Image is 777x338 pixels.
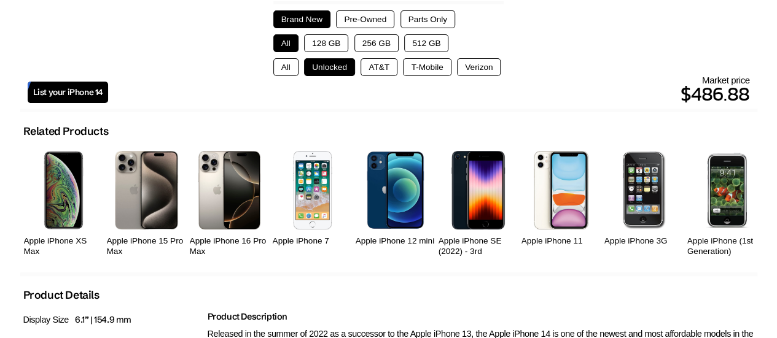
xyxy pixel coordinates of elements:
[108,79,750,109] p: $486.88
[107,144,187,260] a: iPhone 15 Pro Max Apple iPhone 15 Pro Max
[687,236,767,257] h2: Apple iPhone (1st Generation)
[356,236,435,247] h2: Apple iPhone 12 mini
[190,236,270,257] h2: Apple iPhone 16 Pro Max
[28,82,108,103] a: List your iPhone 14
[23,125,109,138] h2: Related Products
[273,10,330,28] button: Brand New
[604,144,684,260] a: iPhone 3G Apple iPhone 3G
[534,151,588,229] img: iPhone 11
[604,236,684,247] h2: Apple iPhone 3G
[451,151,505,229] img: iPhone SE 3rd Gen
[439,236,518,267] h2: Apple iPhone SE (2022) - 3rd Generation
[208,311,754,322] h2: Product Description
[687,144,767,260] a: iPhone (1st Generation) Apple iPhone (1st Generation)
[44,151,83,229] img: iPhone XS Max
[190,144,270,260] a: iPhone 16 Pro Max Apple iPhone 16 Pro Max
[356,144,435,260] a: iPhone 12 mini Apple iPhone 12 mini
[23,311,201,329] p: Display Size
[23,288,100,302] h2: Product Details
[361,58,397,76] button: AT&T
[622,151,666,229] img: iPhone 3G
[304,58,355,76] button: Unlocked
[24,236,104,257] h2: Apple iPhone XS Max
[292,151,333,229] img: iPhone 7
[24,144,104,260] a: iPhone XS Max Apple iPhone XS Max
[439,144,518,260] a: iPhone SE 3rd Gen Apple iPhone SE (2022) - 3rd Generation
[107,236,187,257] h2: Apple iPhone 15 Pro Max
[115,151,178,229] img: iPhone 15 Pro Max
[273,236,353,247] h2: Apple iPhone 7
[367,151,424,229] img: iPhone 12 mini
[273,144,353,260] a: iPhone 7 Apple iPhone 7
[75,314,131,325] span: 6.1” | 154.9 mm
[404,34,448,52] button: 512 GB
[33,87,103,98] span: List your iPhone 14
[108,75,750,109] div: Market price
[400,10,455,28] button: Parts Only
[521,236,601,247] h2: Apple iPhone 11
[703,151,751,229] img: iPhone (1st Generation)
[403,58,451,76] button: T-Mobile
[521,144,601,260] a: iPhone 11 Apple iPhone 11
[273,34,299,52] button: All
[304,34,348,52] button: 128 GB
[273,58,299,76] button: All
[336,10,394,28] button: Pre-Owned
[198,151,260,229] img: iPhone 16 Pro Max
[354,34,399,52] button: 256 GB
[457,58,501,76] button: Verizon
